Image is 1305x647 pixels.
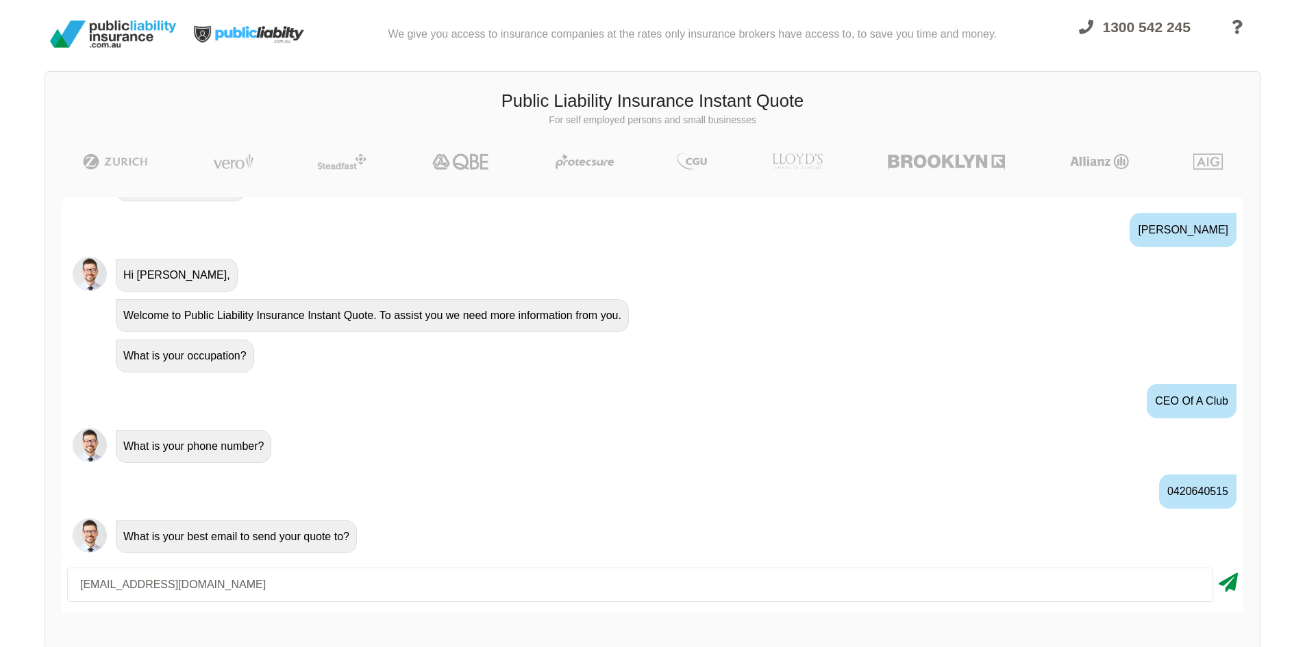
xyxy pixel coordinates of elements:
[207,153,260,170] img: Vero | Public Liability Insurance
[116,520,357,553] div: What is your best email to send your quote to?
[73,518,107,553] img: Chatbot | PLI
[765,153,830,170] img: LLOYD's | Public Liability Insurance
[182,5,319,63] img: Public Liability Insurance Light
[73,428,107,462] img: Chatbot | PLI
[1130,213,1236,247] div: [PERSON_NAME]
[1067,11,1203,63] a: 1300 542 245
[388,5,997,63] div: We give you access to insurance companies at the rates only insurance brokers have access to, to ...
[55,89,1250,114] h3: Public Liability Insurance Instant Quote
[116,259,238,292] div: Hi [PERSON_NAME],
[77,153,154,170] img: Zurich | Public Liability Insurance
[67,568,1213,602] input: Your email
[73,257,107,291] img: Chatbot | PLI
[1147,384,1236,418] div: CEO of a club
[1159,474,1236,509] div: 0420640515
[1063,153,1136,170] img: Allianz | Public Liability Insurance
[1103,19,1191,35] span: 1300 542 245
[55,114,1250,127] p: For self employed persons and small businesses
[116,299,629,332] div: Welcome to Public Liability Insurance Instant Quote. To assist you we need more information from ...
[1188,153,1228,170] img: AIG | Public Liability Insurance
[116,340,254,372] div: What is your occupation?
[45,15,182,53] img: Public Liability Insurance
[116,430,271,463] div: What is your phone number?
[882,153,1010,170] img: Brooklyn | Public Liability Insurance
[550,153,619,170] img: Protecsure | Public Liability Insurance
[312,153,372,170] img: Steadfast | Public Liability Insurance
[424,153,498,170] img: QBE | Public Liability Insurance
[671,153,712,170] img: CGU | Public Liability Insurance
